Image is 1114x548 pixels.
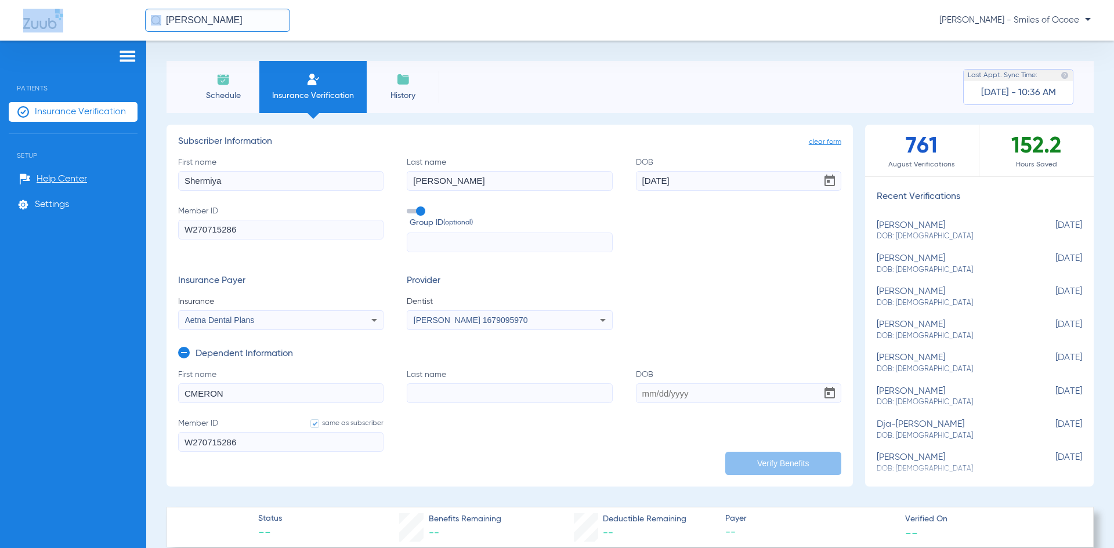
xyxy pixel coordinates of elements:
span: Insurance [178,296,384,307]
div: [PERSON_NAME] [877,452,1024,474]
label: First name [178,369,384,403]
span: Insurance Verification [268,90,358,101]
input: Search for patients [145,9,290,32]
span: DOB: [DEMOGRAPHIC_DATA] [877,364,1024,375]
span: History [375,90,431,101]
span: [PERSON_NAME] - Smiles of Ocoee [939,14,1091,26]
div: [PERSON_NAME] [877,320,1024,341]
span: DOB: [DEMOGRAPHIC_DATA] [877,265,1024,275]
span: Status [258,513,282,525]
span: Patients [9,67,138,92]
h3: Dependent Information [196,349,293,360]
input: Last name [407,171,612,191]
span: DOB: [DEMOGRAPHIC_DATA] [877,298,1024,309]
span: Last Appt. Sync Time: [968,70,1037,81]
span: [DATE] [1024,419,1082,441]
span: [DATE] [1024,353,1082,374]
div: dja-[PERSON_NAME] [877,419,1024,441]
div: [PERSON_NAME] [877,353,1024,374]
span: Payer [725,513,895,525]
label: DOB [636,157,841,191]
label: same as subscriber [299,418,384,429]
span: DOB: [DEMOGRAPHIC_DATA] [877,431,1024,441]
span: [PERSON_NAME] 1679095970 [414,315,528,325]
label: Member ID [178,418,384,452]
input: Last name [407,383,612,403]
span: -- [603,528,613,538]
iframe: Chat Widget [1056,492,1114,548]
span: DOB: [DEMOGRAPHIC_DATA] [877,331,1024,342]
span: Help Center [37,173,87,185]
span: Group ID [410,217,612,229]
span: [DATE] [1024,253,1082,275]
span: [DATE] [1024,452,1082,474]
button: Verify Benefits [725,452,841,475]
span: [DATE] - 10:36 AM [981,87,1056,99]
span: -- [725,525,895,540]
input: Member IDsame as subscriber [178,432,384,452]
h3: Insurance Payer [178,275,384,287]
span: Insurance Verification [35,106,126,118]
input: DOBOpen calendar [636,383,841,403]
span: [DATE] [1024,286,1082,308]
label: Last name [407,157,612,191]
span: Verified On [905,513,1075,525]
input: DOBOpen calendar [636,171,841,191]
span: -- [905,527,918,539]
img: Zuub Logo [23,9,63,29]
div: 761 [865,125,979,176]
input: First name [178,171,384,191]
span: -- [258,525,282,542]
div: [PERSON_NAME] [877,220,1024,242]
span: DOB: [DEMOGRAPHIC_DATA] [877,397,1024,408]
span: August Verifications [865,159,979,170]
div: [PERSON_NAME] [877,286,1024,308]
span: [DATE] [1024,386,1082,408]
label: DOB [636,369,841,403]
span: [DATE] [1024,220,1082,242]
h3: Subscriber Information [178,136,841,148]
div: 152.2 [979,125,1094,176]
span: Benefits Remaining [429,513,501,525]
span: Deductible Remaining [603,513,686,525]
img: Manual Insurance Verification [306,72,320,86]
span: -- [429,528,439,538]
span: Schedule [196,90,251,101]
div: [PERSON_NAME] [877,253,1024,275]
span: Hours Saved [979,159,1094,170]
span: DOB: [DEMOGRAPHIC_DATA] [877,231,1024,242]
small: (optional) [443,217,473,229]
label: Member ID [178,205,384,253]
button: Open calendar [818,382,841,405]
label: Last name [407,369,612,403]
label: First name [178,157,384,191]
img: History [396,72,410,86]
img: last sync help info [1061,71,1069,79]
input: First name [178,383,384,403]
div: [PERSON_NAME] [877,386,1024,408]
span: Setup [9,134,138,159]
a: Help Center [19,173,87,185]
span: [DATE] [1024,320,1082,341]
span: Aetna Dental Plans [185,315,255,325]
span: clear form [809,136,841,148]
h3: Recent Verifications [865,191,1094,203]
button: Open calendar [818,169,841,193]
img: Schedule [216,72,230,86]
span: Settings [35,199,69,211]
input: Member ID [178,220,384,239]
img: Search Icon [151,15,161,26]
h3: Provider [407,275,612,287]
span: Dentist [407,296,612,307]
img: hamburger-icon [118,49,137,63]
